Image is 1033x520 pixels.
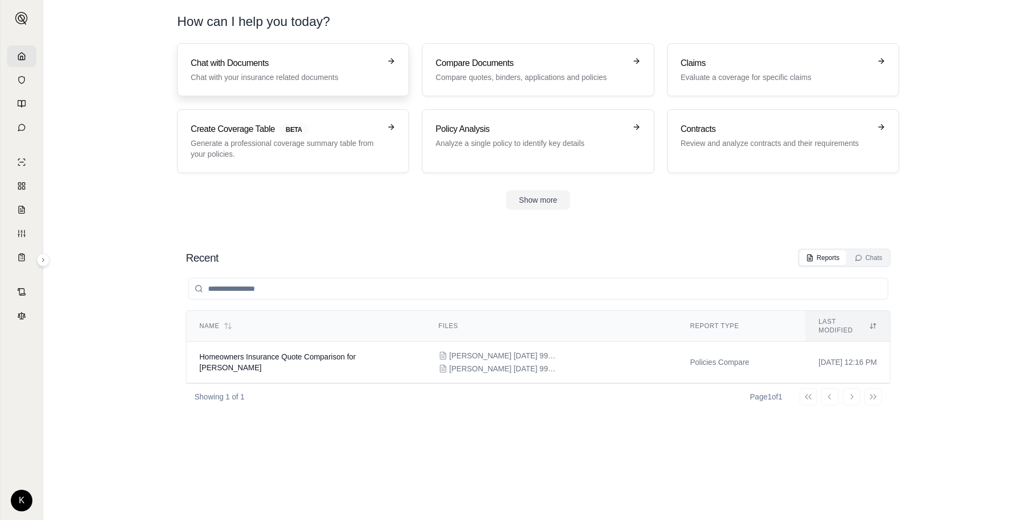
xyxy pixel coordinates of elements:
[7,281,36,303] a: Contract Analysis
[435,57,625,70] h3: Compare Documents
[186,250,218,265] h2: Recent
[806,342,890,383] td: [DATE] 12:16 PM
[7,246,36,268] a: Coverage Table
[800,250,846,265] button: Reports
[819,317,877,335] div: Last modified
[279,124,308,136] span: BETA
[422,109,654,173] a: Policy AnalysisAnalyze a single policy to identify key details
[177,109,409,173] a: Create Coverage TableBETAGenerate a professional coverage summary table from your policies.
[7,45,36,67] a: Home
[199,322,413,330] div: Name
[11,490,32,511] div: K
[7,199,36,221] a: Claim Coverage
[681,72,870,83] p: Evaluate a coverage for specific claims
[191,123,380,136] h3: Create Coverage Table
[11,8,32,29] button: Expand sidebar
[7,93,36,115] a: Prompt Library
[7,69,36,91] a: Documents Vault
[681,57,870,70] h3: Claims
[191,57,380,70] h3: Chat with Documents
[177,43,409,96] a: Chat with DocumentsChat with your insurance related documents
[7,223,36,244] a: Custom Report
[177,13,899,30] h1: How can I help you today?
[450,350,558,361] span: Janson 06-30-25 99159376 Home Quote without ext dwelling.pdf
[750,391,782,402] div: Page 1 of 1
[806,254,840,262] div: Reports
[435,138,625,149] p: Analyze a single policy to identify key details
[677,342,806,383] td: Policies Compare
[199,352,355,372] span: Homeowners Insurance Quote Comparison for Todd R Janson
[15,12,28,25] img: Expand sidebar
[435,72,625,83] p: Compare quotes, binders, applications and policies
[426,311,678,342] th: Files
[7,117,36,138] a: Chat
[681,123,870,136] h3: Contracts
[848,250,889,265] button: Chats
[37,254,50,266] button: Expand sidebar
[7,175,36,197] a: Policy Comparisons
[191,138,380,159] p: Generate a professional coverage summary table from your policies.
[450,363,558,374] span: Janson 06-30-25 99159376 Home Quote with ext dwelling coverage.pdf
[681,138,870,149] p: Review and analyze contracts and their requirements
[506,190,571,210] button: Show more
[191,72,380,83] p: Chat with your insurance related documents
[7,305,36,326] a: Legal Search Engine
[667,109,899,173] a: ContractsReview and analyze contracts and their requirements
[667,43,899,96] a: ClaimsEvaluate a coverage for specific claims
[677,311,806,342] th: Report Type
[194,391,245,402] p: Showing 1 of 1
[7,151,36,173] a: Single Policy
[855,254,882,262] div: Chats
[435,123,625,136] h3: Policy Analysis
[422,43,654,96] a: Compare DocumentsCompare quotes, binders, applications and policies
